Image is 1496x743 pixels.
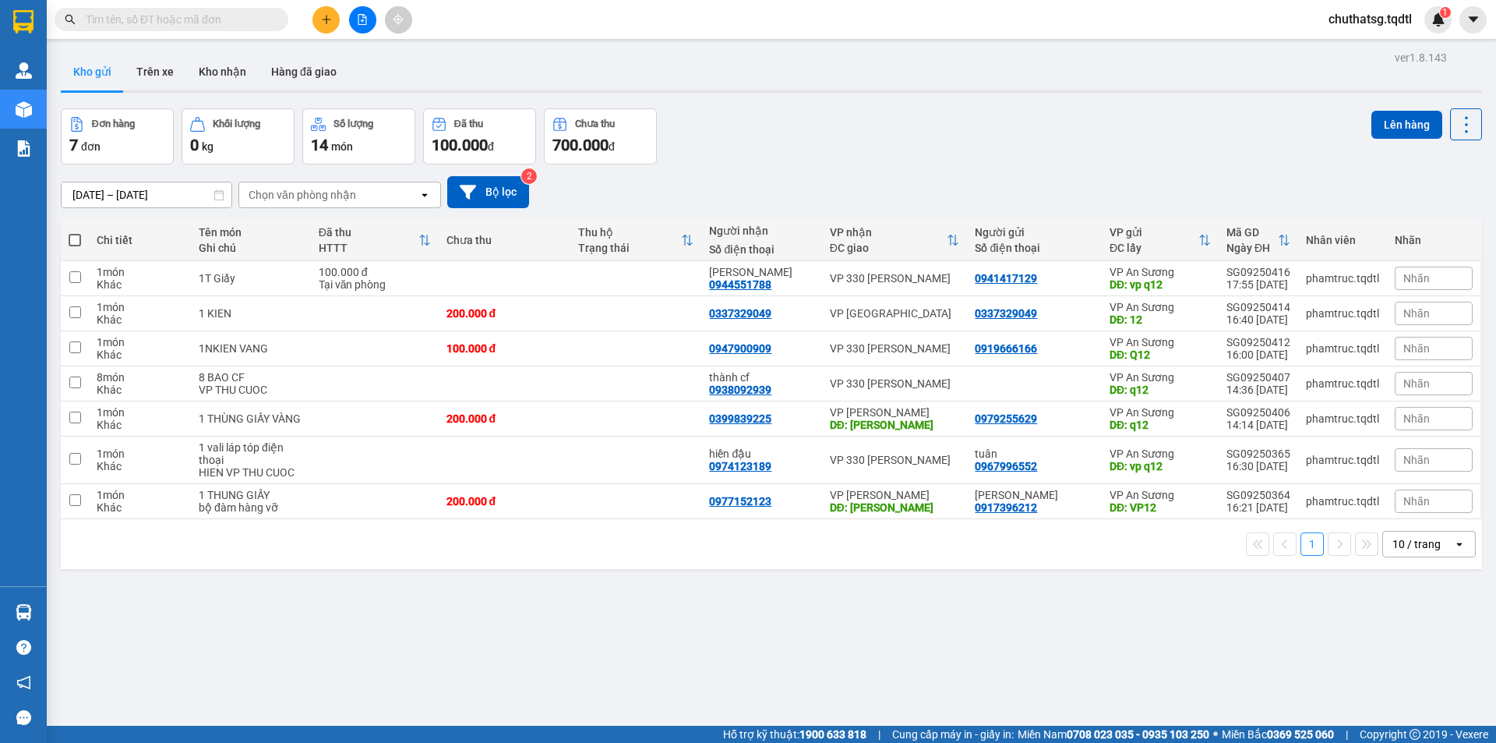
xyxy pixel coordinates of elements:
svg: open [1453,538,1466,550]
div: 0967996552 [975,460,1037,472]
div: 1 món [97,489,183,501]
span: Miền Nam [1018,726,1209,743]
div: ver 1.8.143 [1395,49,1447,66]
div: VP nhận [830,226,947,239]
div: SG09250364 [1226,489,1290,501]
div: SG09250416 [1226,266,1290,278]
div: 0399839225 [709,412,771,425]
div: Ghi chú [199,242,303,254]
div: bộ đàm hàng vỡ [199,501,303,514]
button: Bộ lọc [447,176,529,208]
div: Nhãn [1395,234,1473,246]
div: phamtruc.tqdtl [1306,307,1379,320]
div: 1 món [97,336,183,349]
span: | [878,726,880,743]
strong: 0369 525 060 [1267,728,1334,741]
button: 1 [1300,532,1324,556]
div: 8 món [97,371,183,384]
div: 200.000 đ [446,307,563,320]
span: đ [609,140,615,153]
div: Khác [97,349,183,361]
div: 100.000 đ [319,266,431,278]
div: 1 THÙNG GIẤY VÀNG [199,412,303,425]
button: Đơn hàng7đơn [61,108,174,165]
div: DĐ: vp q12 [1110,278,1211,291]
th: Toggle SortBy [570,220,702,261]
div: 1 KIEN [199,307,303,320]
div: phamtruc.tqdtl [1306,377,1379,390]
span: Hỗ trợ kỹ thuật: [723,726,866,743]
div: hiền đậu [709,448,813,460]
img: warehouse-icon [16,62,32,79]
div: 16:30 [DATE] [1226,460,1290,472]
button: file-add [349,6,376,34]
span: question-circle [16,640,31,655]
div: VP THU CUOC [199,384,303,396]
div: 0337329049 [975,307,1037,320]
div: Chi tiết [97,234,183,246]
span: ⚪️ [1213,731,1218,738]
span: kg [202,140,213,153]
div: VP 330 [PERSON_NAME] [830,454,960,466]
div: 14:14 [DATE] [1226,419,1290,431]
span: Cung cấp máy in - giấy in: [892,726,1014,743]
img: warehouse-icon [16,101,32,118]
span: 100.000 [432,136,488,154]
div: VP gửi [1110,226,1198,239]
div: SG09250412 [1226,336,1290,349]
div: 200.000 đ [446,412,563,425]
button: caret-down [1459,6,1487,34]
div: 0941417129 [975,272,1037,285]
div: phamtruc.tqdtl [1306,412,1379,425]
div: VP An Sương [1110,336,1211,349]
div: Khác [97,501,183,514]
input: Select a date range. [62,182,231,207]
div: Tên món [199,226,303,239]
div: ĐC lấy [1110,242,1198,254]
span: đ [488,140,494,153]
button: Chưa thu700.000đ [544,108,657,165]
div: ĐC giao [830,242,947,254]
div: SG09250406 [1226,406,1290,419]
div: VP 330 [PERSON_NAME] [830,342,960,355]
div: 16:21 [DATE] [1226,501,1290,514]
div: Chọn văn phòng nhận [249,187,356,203]
div: phamtruc.tqdtl [1306,272,1379,285]
div: phamtruc.tqdtl [1306,454,1379,466]
span: 7 [69,136,78,154]
div: 1 món [97,406,183,419]
div: Thu hộ [578,226,682,239]
div: 0974123189 [709,460,771,472]
div: 0919666166 [975,342,1037,355]
span: Miền Bắc [1222,726,1334,743]
div: DĐ: 12 [1110,313,1211,326]
span: Nhãn [1403,307,1430,320]
div: Nhân viên [1306,234,1379,246]
div: Tại văn phòng [319,278,431,291]
div: Đã thu [319,226,418,239]
div: Khác [97,460,183,472]
div: 100.000 đ [446,342,563,355]
div: Khác [97,419,183,431]
span: plus [321,14,332,25]
div: 14:36 [DATE] [1226,384,1290,396]
div: Số lượng [333,119,373,129]
strong: 1900 633 818 [799,728,866,741]
sup: 2 [521,168,537,184]
div: 0917396212 [975,501,1037,514]
div: VP [GEOGRAPHIC_DATA] [830,307,960,320]
button: plus [312,6,340,34]
div: Mã GD [1226,226,1278,239]
div: VP An Sương [1110,301,1211,313]
div: Hải Vân [709,266,813,278]
span: 1 [1442,7,1448,18]
div: 0977152123 [709,495,771,508]
div: 0944551788 [709,278,771,291]
div: Số điện thoại [709,243,813,256]
div: Số điện thoại [975,242,1093,254]
button: aim [385,6,412,34]
div: Trạng thái [578,242,682,254]
span: Nhãn [1403,495,1430,508]
span: chuthatsg.tqdtl [1316,9,1424,29]
div: DĐ: LAO BẢO [830,501,960,514]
